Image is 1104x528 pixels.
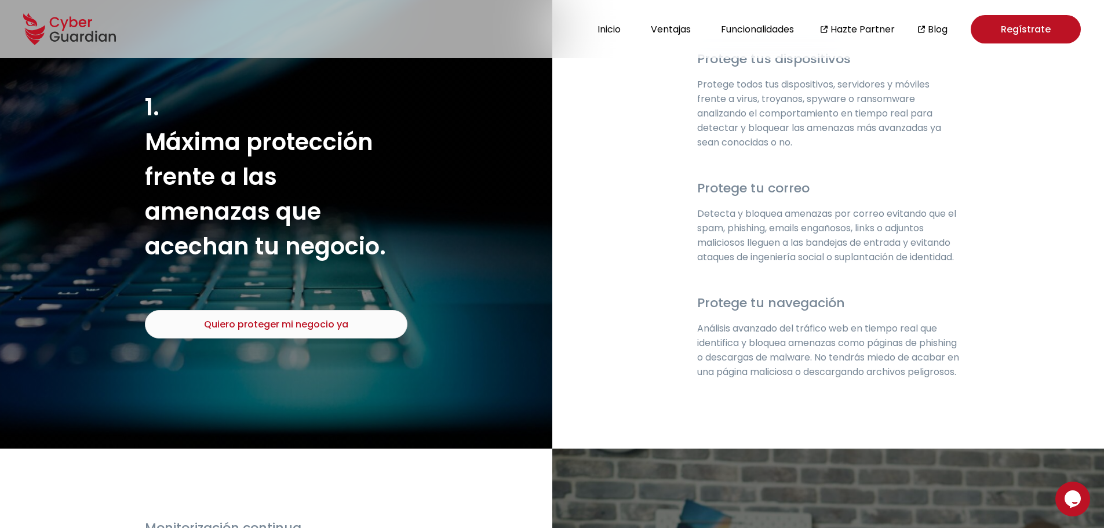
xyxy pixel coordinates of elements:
[647,21,694,37] button: Ventajas
[697,49,960,68] h4: Protege tus dispositivos
[145,310,407,338] button: Quiero proteger mi negocio ya
[594,21,624,37] button: Inicio
[717,21,797,37] button: Funcionalidades
[145,90,407,264] h3: 1. Máxima protección frente a las amenazas que acechan tu negocio.
[830,22,895,37] a: Hazte Partner
[697,179,960,198] h4: Protege tu correo
[928,22,948,37] a: Blog
[697,206,960,264] p: Detecta y bloquea amenazas por correo evitando que el spam, phishing, emails engañosos, links o a...
[697,293,960,312] h4: Protege tu navegación
[971,15,1081,43] a: Regístrate
[697,321,960,379] p: Análisis avanzado del tráfico web en tiempo real que identifica y bloquea amenazas como páginas d...
[697,77,960,150] p: Protege todos tus dispositivos, servidores y móviles frente a virus, troyanos, spyware o ransomwa...
[1055,482,1092,516] iframe: chat widget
